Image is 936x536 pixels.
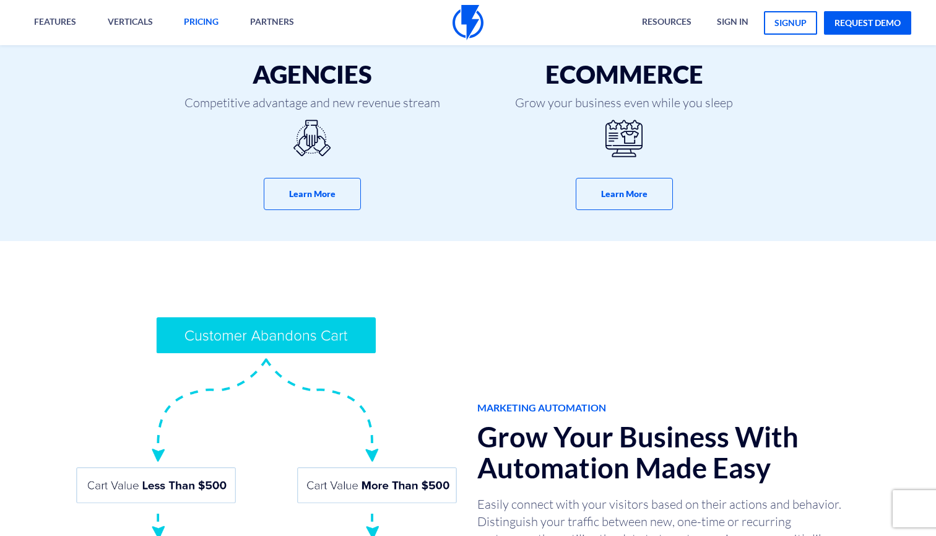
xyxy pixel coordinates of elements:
a: signup [764,11,817,35]
a: eCommerce Grow your business even while you sleep Learn More [477,30,771,240]
h2: Grow Your Business With Automation Made Easy [477,421,862,483]
button: Learn More [264,178,361,210]
span: Grow your business even while you sleep [477,94,771,112]
h3: eCommerce [477,61,771,88]
button: Learn More [576,178,673,210]
span: Competitive advantage and new revenue stream [165,94,459,112]
a: request demo [824,11,911,35]
span: MARKETING AUTOMATION [477,401,862,415]
h3: Agencies [165,61,459,88]
a: Agencies Competitive advantage and new revenue stream Learn More [165,30,459,240]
